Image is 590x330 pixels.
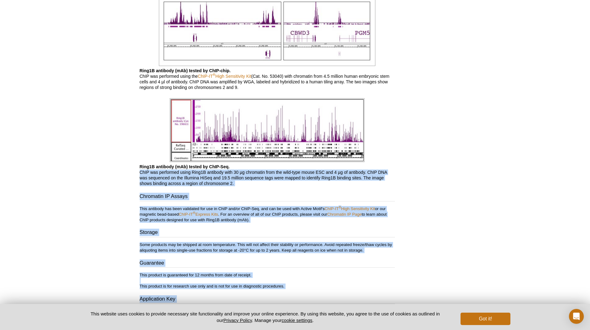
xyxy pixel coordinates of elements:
button: Got it! [461,313,510,325]
p: Some products may be shipped at room temperature. This will not affect their stability or perform... [140,242,395,253]
sup: ® [213,73,216,77]
b: Ring1B antibody (mAb) tested by ChIP-chip. [140,68,231,73]
b: Ring1B antibody (mAb) tested by ChIP-Seq. [140,164,230,169]
h3: Storage [140,229,395,237]
div: Open Intercom Messenger [569,309,584,324]
h3: Application Key [140,295,395,304]
a: ChIP-IT®High Sensitivity Kit [198,74,251,79]
img: Ring1B antibody (mAb) tested by ChIP-Seq. [170,98,365,162]
p: ChIP was performed using the (Cat. No. 53040) with chromatin from 4.5 million human embryonic ste... [140,68,395,90]
p: ChIP was performed using Ring1B antibody with 30 µg chromatin from the wild-type mouse ESC and 4 ... [140,164,395,186]
p: This antibody has been validated for use in ChIP and/or ChIP-Seq, and can be used with Active Mot... [140,206,395,223]
button: cookie settings [282,318,312,323]
a: Privacy Policy [223,318,252,323]
p: This product is guaranteed for 12 months from date of receipt. This product is for research use o... [140,272,395,289]
a: Chromatin IP Page [327,212,362,217]
h3: Chromatin IP Assays [140,193,395,201]
a: ChIP-IT®Express Kits [179,212,218,217]
h3: Guarantee [140,259,395,268]
a: ChIP-IT®High Sensitivity Kit [325,206,375,211]
p: This website uses cookies to provide necessary site functionality and improve your online experie... [80,310,451,323]
sup: ® [193,211,195,214]
sup: ® [339,205,341,209]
